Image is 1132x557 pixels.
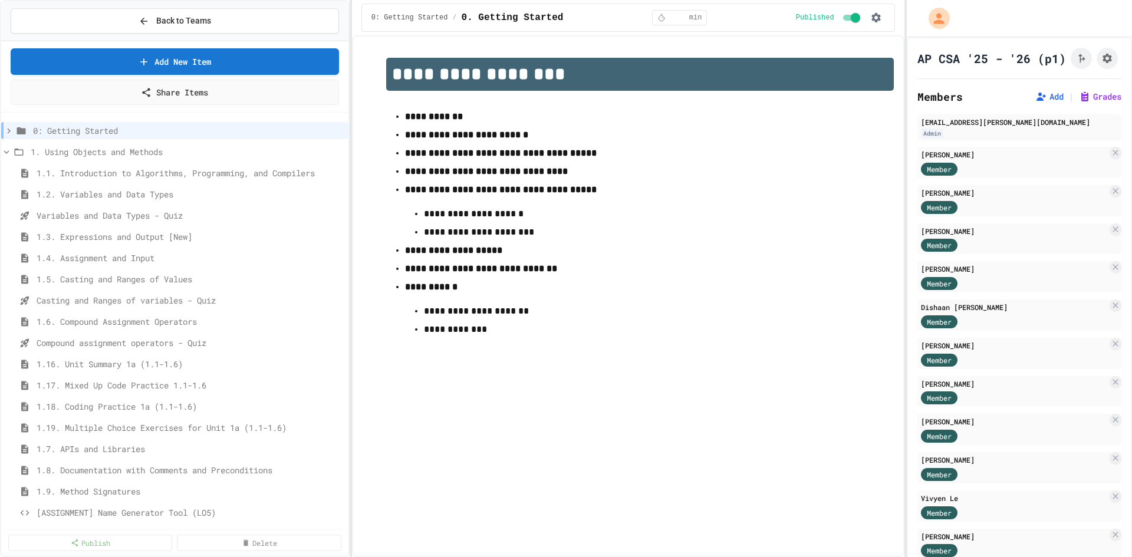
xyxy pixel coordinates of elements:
span: 1.19. Multiple Choice Exercises for Unit 1a (1.1-1.6) [37,421,344,434]
span: 1.1. Introduction to Algorithms, Programming, and Compilers [37,167,344,179]
div: [PERSON_NAME] [921,416,1107,427]
span: Member [927,507,952,518]
span: 1.7. APIs and Libraries [37,443,344,455]
div: Dishaan [PERSON_NAME] [921,302,1107,312]
div: [PERSON_NAME] [921,531,1107,542]
span: 1.17. Mixed Up Code Practice 1.1-1.6 [37,379,344,391]
div: [PERSON_NAME] [921,454,1107,465]
span: 0. Getting Started [462,11,564,25]
span: [ASSIGNMENT] Name Generator Tool (LO5) [37,506,344,519]
span: 1.8. Documentation with Comments and Preconditions [37,464,344,476]
div: [PERSON_NAME] [921,263,1107,274]
span: Member [927,431,952,441]
a: Share Items [11,80,339,105]
span: Member [927,317,952,327]
span: 1.9. Method Signatures [37,485,344,497]
a: Delete [177,535,341,551]
span: 1. Using Objects and Methods [31,146,344,158]
span: / [452,13,456,22]
span: 0: Getting Started [33,124,344,137]
h1: AP CSA '25 - '26 (p1) [917,50,1066,67]
iframe: chat widget [1034,459,1120,509]
span: 1.3. Expressions and Output [New] [37,230,344,243]
span: Member [927,164,952,174]
span: Compound assignment operators - Quiz [37,337,344,349]
div: Content is published and visible to students [796,11,863,25]
span: Published [796,13,834,22]
span: Member [927,355,952,365]
span: min [689,13,702,22]
h2: Members [917,88,963,105]
span: | [1068,90,1074,104]
div: [EMAIL_ADDRESS][PERSON_NAME][DOMAIN_NAME] [921,117,1118,127]
button: Assignment Settings [1097,48,1118,69]
span: Member [927,469,952,480]
div: [PERSON_NAME] [921,149,1107,160]
a: Add New Item [11,48,339,75]
span: Member [927,545,952,556]
span: 1.18. Coding Practice 1a (1.1-1.6) [37,400,344,413]
span: Member [927,202,952,213]
div: Vivyen Le [921,493,1107,503]
span: 1.4. Assignment and Input [37,252,344,264]
span: Variables and Data Types - Quiz [37,209,344,222]
button: Click to see fork details [1071,48,1092,69]
span: Member [927,240,952,251]
span: Back to Teams [156,15,211,27]
div: [PERSON_NAME] [921,187,1107,198]
span: Member [927,393,952,403]
span: 0: Getting Started [371,13,448,22]
a: Publish [8,535,172,551]
div: [PERSON_NAME] [921,226,1107,236]
div: [PERSON_NAME] [921,378,1107,389]
span: 1.5. Casting and Ranges of Values [37,273,344,285]
span: Member [927,278,952,289]
span: Casting and Ranges of variables - Quiz [37,294,344,306]
button: Back to Teams [11,8,339,34]
button: Add [1035,91,1064,103]
iframe: chat widget [1082,510,1120,545]
span: 1.2. Variables and Data Types [37,188,344,200]
button: Grades [1079,91,1121,103]
div: [PERSON_NAME] [921,340,1107,351]
span: 1.16. Unit Summary 1a (1.1-1.6) [37,358,344,370]
div: My Account [916,5,953,32]
div: Admin [921,128,943,139]
span: 1.6. Compound Assignment Operators [37,315,344,328]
